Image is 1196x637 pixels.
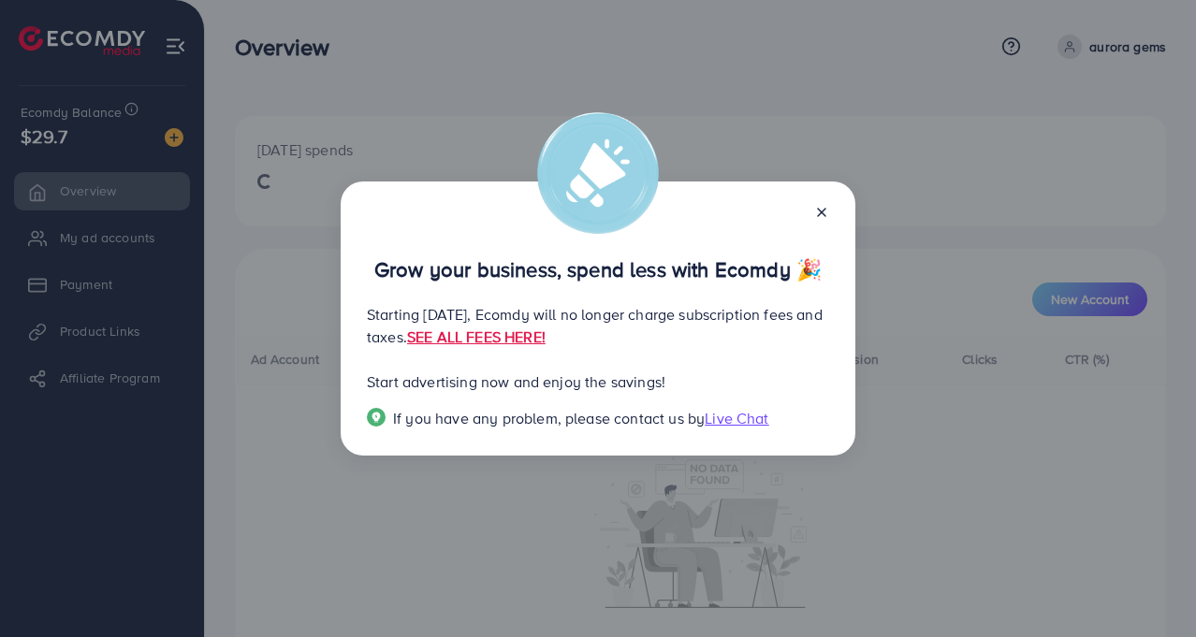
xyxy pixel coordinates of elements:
[393,408,705,428] span: If you have any problem, please contact us by
[367,408,386,427] img: Popup guide
[367,370,829,393] p: Start advertising now and enjoy the savings!
[537,112,659,234] img: alert
[367,258,829,281] p: Grow your business, spend less with Ecomdy 🎉
[367,303,829,348] p: Starting [DATE], Ecomdy will no longer charge subscription fees and taxes.
[705,408,768,428] span: Live Chat
[407,326,546,347] a: SEE ALL FEES HERE!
